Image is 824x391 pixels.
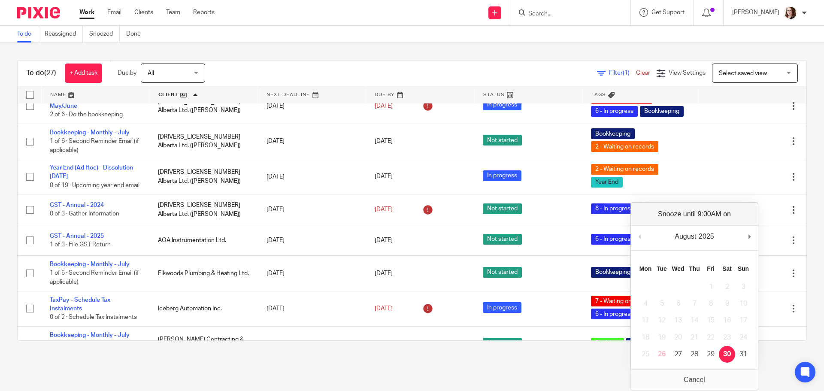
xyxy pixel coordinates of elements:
span: View Settings [669,70,706,76]
td: [DRIVERS_LICENSE_NUMBER] Alberta Ltd. ([PERSON_NAME]) [149,88,257,124]
span: (1) [623,70,630,76]
span: [DATE] [375,270,393,276]
button: 28 [686,346,703,363]
button: 27 [670,346,686,363]
span: Not started [483,234,522,245]
span: 0 of 19 · Upcoming year end email [50,182,139,188]
span: 5 - Job in [591,338,624,349]
td: [DATE] [258,256,366,291]
td: [PERSON_NAME] Contracting & Services (JSCS) [149,326,257,361]
a: Year End (Ad Hoc) - Dissolution [DATE] [50,165,133,179]
img: Pixie [17,7,60,18]
td: [DATE] [258,291,366,326]
button: 29 [703,346,719,363]
span: [DATE] [375,237,393,243]
abbr: Sunday [738,265,749,272]
a: Team [166,8,180,17]
span: 2 - Waiting on records [591,164,658,175]
span: [DATE] [375,103,393,109]
span: 2 - Waiting on records [591,141,658,152]
button: 30 [719,346,735,363]
td: AOA Instrumentation Ltd. [149,225,257,255]
div: August [673,230,697,243]
td: [DATE] [258,225,366,255]
span: Not started [483,203,522,214]
span: Filter [609,70,636,76]
a: Work [79,8,94,17]
a: To do [17,26,38,42]
span: Tags [591,92,606,97]
p: [PERSON_NAME] [732,8,779,17]
td: [DATE] [258,326,366,361]
span: [DATE] [375,306,393,312]
span: [DATE] [375,138,393,144]
a: Clients [134,8,153,17]
span: (27) [44,70,56,76]
span: [DATE] [375,206,393,212]
span: 6 - In progress [591,203,638,214]
a: Reassigned [45,26,83,42]
span: 6 - In progress [591,234,638,245]
a: Email [107,8,121,17]
span: 0 of 2 · Schedule Tax Instalments [50,315,137,321]
span: 6 - In progress [591,309,638,319]
h1: To do [26,69,56,78]
span: Not started [483,135,522,145]
abbr: Tuesday [657,265,667,272]
span: In progress [483,100,521,110]
a: Done [126,26,147,42]
td: [DATE] [258,124,366,159]
span: Bookkeeping [640,106,684,117]
img: Kelsey%20Website-compressed%20Resized.jpg [784,6,797,20]
a: Snoozed [89,26,120,42]
input: Search [527,10,605,18]
span: Bookkeeping [591,267,635,278]
a: Reports [193,8,215,17]
abbr: Friday [707,265,715,272]
td: [DATE] [258,194,366,225]
td: Iceberg Automation Inc. [149,291,257,326]
abbr: Wednesday [672,265,684,272]
span: [DATE] [375,174,393,180]
span: Not started [483,338,522,349]
span: Not started [483,267,522,278]
td: [DATE] [258,159,366,194]
td: [DRIVERS_LICENSE_NUMBER] Alberta Ltd. ([PERSON_NAME]) [149,194,257,225]
span: All [148,70,154,76]
span: Year End [591,177,623,188]
span: In progress [483,302,521,313]
a: GST - Annual - 2025 [50,233,104,239]
a: Clear [636,70,650,76]
span: 6 - In progress [591,106,638,117]
abbr: Thursday [689,265,700,272]
a: Bookkeeping - Monthly - May/June [50,94,116,109]
span: 1 of 6 · Second Reminder Email (if applicable) [50,138,139,153]
a: Bookkeeping - Monthly - July [50,261,130,267]
a: Bookkeeping - Monthly - July [50,332,130,338]
span: 2 of 6 · Do the bookkeeping [50,112,123,118]
td: [DRIVERS_LICENSE_NUMBER] Alberta Ltd. ([PERSON_NAME]) [149,124,257,159]
span: Bookkeeping [591,128,635,139]
span: 1 of 3 · File GST Return [50,242,111,248]
span: 1 of 6 · Second Reminder Email (if applicable) [50,270,139,285]
span: In progress [483,170,521,181]
a: GST - Annual - 2024 [50,202,104,208]
a: TaxPay - Schedule Tax Instalments [50,297,110,312]
td: Elkwoods Plumbing & Heating Ltd. [149,256,257,291]
span: 7 - Waiting on client [591,296,652,306]
a: Bookkeeping - Monthly - July [50,130,130,136]
div: 2025 [697,230,715,243]
button: 31 [735,346,751,363]
td: [DATE] [258,88,366,124]
span: Get Support [651,9,685,15]
p: Due by [118,69,136,77]
td: [DRIVERS_LICENSE_NUMBER] Alberta Ltd. ([PERSON_NAME]) [149,159,257,194]
button: Next Month [745,230,754,243]
span: 0 of 3 · Gather Information [50,211,119,217]
a: + Add task [65,64,102,83]
span: Select saved view [719,70,767,76]
button: Previous Month [635,230,644,243]
abbr: Monday [639,265,651,272]
abbr: Saturday [722,265,732,272]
